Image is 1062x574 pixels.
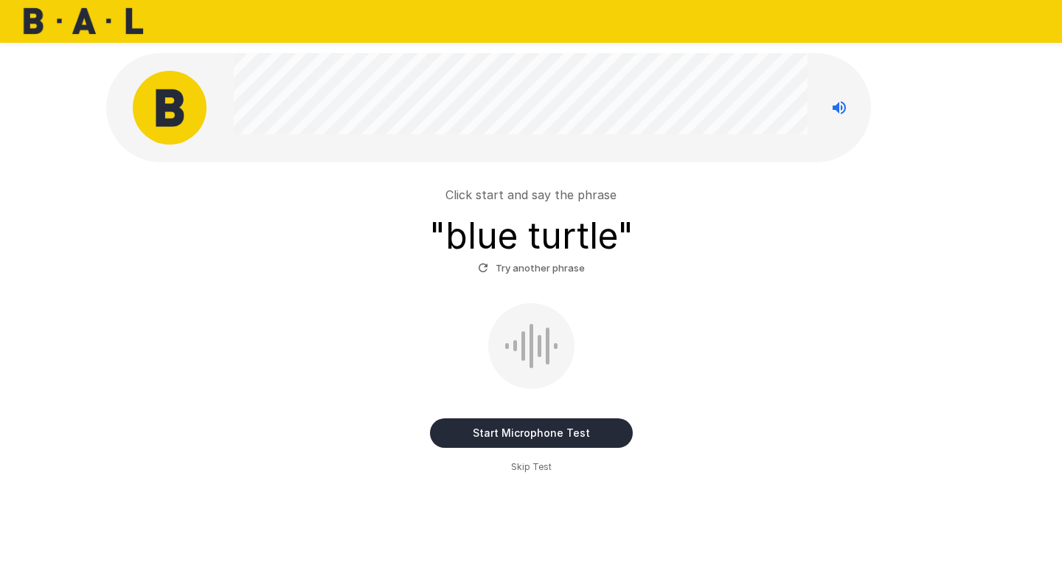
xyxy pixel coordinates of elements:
[511,460,552,474] span: Skip Test
[133,71,206,145] img: bal_avatar.png
[429,215,634,257] h3: " blue turtle "
[825,93,854,122] button: Stop reading questions aloud
[430,418,633,448] button: Start Microphone Test
[474,257,589,280] button: Try another phrase
[445,186,617,204] p: Click start and say the phrase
